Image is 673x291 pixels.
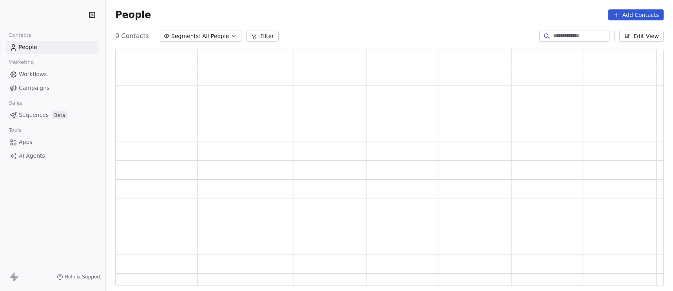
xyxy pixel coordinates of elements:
[115,9,151,21] span: People
[19,138,33,146] span: Apps
[246,31,279,42] button: Filter
[5,124,25,136] span: Tools
[6,109,99,122] a: SequencesBeta
[6,136,99,149] a: Apps
[19,43,37,51] span: People
[6,149,99,162] a: AI Agents
[19,70,47,78] span: Workflows
[19,111,49,119] span: Sequences
[202,32,229,40] span: All People
[5,56,37,68] span: Marketing
[619,31,664,42] button: Edit View
[6,68,99,81] a: Workflows
[5,97,26,109] span: Sales
[52,111,67,119] span: Beta
[19,84,49,92] span: Campaigns
[115,31,149,41] span: 0 Contacts
[57,274,101,280] a: Help & Support
[65,274,101,280] span: Help & Support
[6,41,99,54] a: People
[6,82,99,95] a: Campaigns
[5,29,34,41] span: Contacts
[608,9,664,20] button: Add Contacts
[19,152,45,160] span: AI Agents
[171,32,201,40] span: Segments:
